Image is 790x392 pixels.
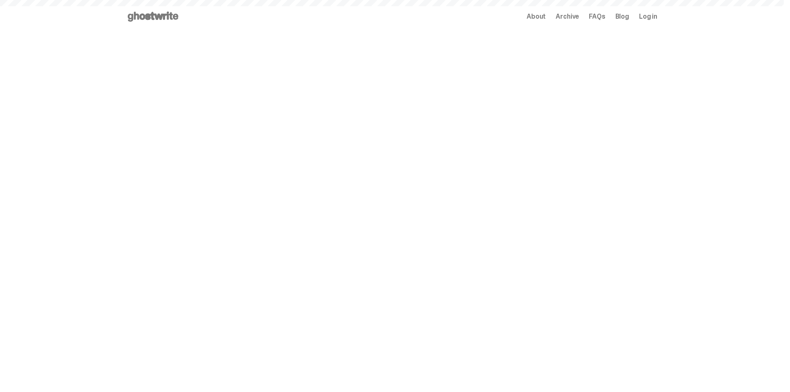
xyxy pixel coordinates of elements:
[589,13,605,20] a: FAQs
[639,13,657,20] a: Log in
[556,13,579,20] a: Archive
[615,13,629,20] a: Blog
[527,13,546,20] a: About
